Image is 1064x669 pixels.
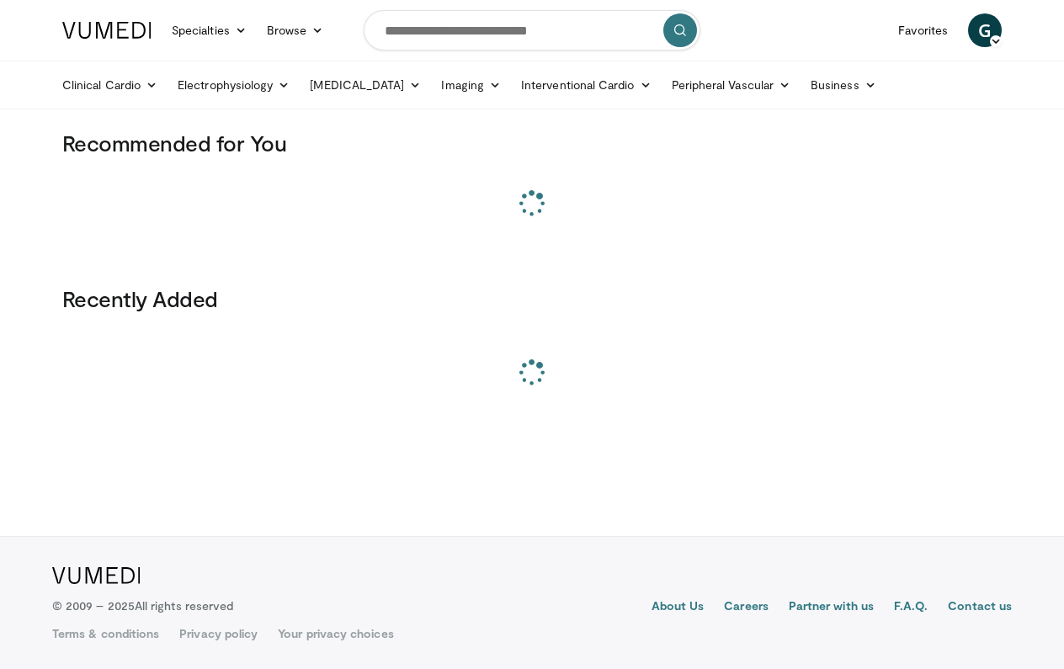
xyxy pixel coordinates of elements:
[62,285,1002,312] h3: Recently Added
[652,597,705,618] a: About Us
[364,10,700,50] input: Search topics, interventions
[62,130,1002,157] h3: Recommended for You
[801,68,886,102] a: Business
[162,13,257,47] a: Specialties
[511,68,662,102] a: Interventional Cardio
[52,625,159,642] a: Terms & conditions
[888,13,958,47] a: Favorites
[968,13,1002,47] a: G
[789,597,874,618] a: Partner with us
[278,625,393,642] a: Your privacy choices
[431,68,511,102] a: Imaging
[135,598,233,613] span: All rights reserved
[300,68,431,102] a: [MEDICAL_DATA]
[179,625,258,642] a: Privacy policy
[52,567,141,584] img: VuMedi Logo
[52,597,233,614] p: © 2009 – 2025
[662,68,801,102] a: Peripheral Vascular
[257,13,334,47] a: Browse
[894,597,928,618] a: F.A.Q.
[52,68,168,102] a: Clinical Cardio
[724,597,769,618] a: Careers
[168,68,300,102] a: Electrophysiology
[62,22,152,39] img: VuMedi Logo
[948,597,1012,618] a: Contact us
